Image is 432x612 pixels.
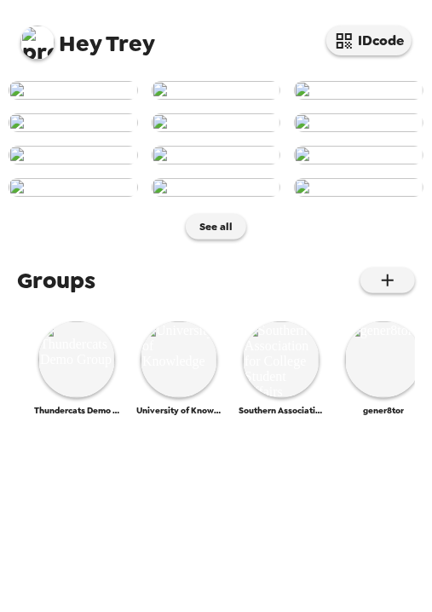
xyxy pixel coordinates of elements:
img: Southern Association for College Student Affairs [243,321,320,398]
img: gener8tor [345,321,422,398]
img: user-267011 [9,81,138,100]
img: user-264790 [152,146,281,165]
span: Trey [20,17,155,55]
img: user-266066 [9,113,138,132]
span: Thundercats Demo Group [34,405,119,416]
img: user-265956 [152,113,281,132]
img: University of Knowledge [141,321,217,398]
img: user-264953 [9,146,138,165]
span: Southern Association for College Student Affairs [239,405,324,416]
img: user-266981 [152,81,281,100]
img: user-263470 [294,178,423,197]
img: user-263472 [9,178,138,197]
button: IDcode [326,26,412,55]
button: See all [186,214,246,240]
img: profile pic [20,26,55,60]
img: user-266587 [294,81,423,100]
span: Groups [17,265,95,296]
img: user-263473 [294,146,423,165]
span: University of Knowledge [136,405,222,416]
img: user-265090 [294,113,423,132]
span: Hey [59,28,101,59]
img: Thundercats Demo Group [38,321,115,398]
img: user-263471 [152,178,281,197]
span: gener8tor [363,405,404,416]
